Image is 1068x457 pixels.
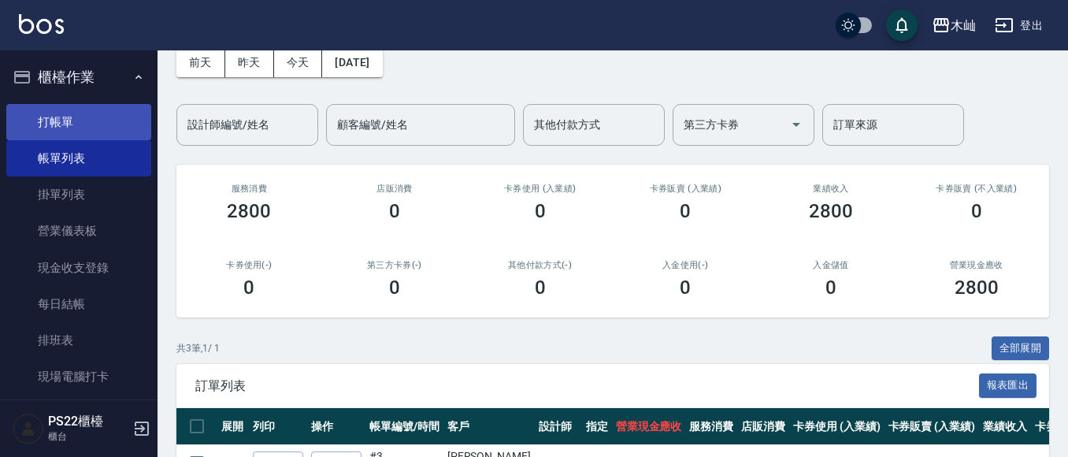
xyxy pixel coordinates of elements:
h3: 服務消費 [195,184,303,194]
th: 設計師 [535,408,582,445]
button: 櫃檯作業 [6,57,151,98]
th: 營業現金應收 [612,408,686,445]
img: Person [13,413,44,444]
h2: 卡券使用 (入業績) [486,184,594,194]
h3: 0 [389,277,400,299]
button: 全部展開 [992,336,1050,361]
a: 排班表 [6,322,151,359]
h2: 店販消費 [341,184,449,194]
h3: 0 [825,277,836,299]
a: 每日結帳 [6,286,151,322]
button: 前天 [176,48,225,77]
h3: 0 [389,200,400,222]
button: 今天 [274,48,323,77]
th: 操作 [307,408,365,445]
a: 現場電腦打卡 [6,359,151,395]
span: 訂單列表 [195,378,979,394]
th: 店販消費 [737,408,789,445]
h3: 2800 [227,200,271,222]
h2: 卡券販賣 (不入業績) [922,184,1030,194]
th: 客戶 [443,408,535,445]
h3: 0 [535,200,546,222]
h3: 0 [243,277,254,299]
button: Open [784,112,809,137]
th: 卡券販賣 (入業績) [884,408,980,445]
h2: 業績收入 [777,184,885,194]
h2: 卡券販賣 (入業績) [632,184,740,194]
h2: 入金使用(-) [632,260,740,270]
button: 登出 [988,11,1049,40]
h3: 2800 [955,277,999,299]
th: 業績收入 [979,408,1031,445]
button: 木屾 [925,9,982,42]
img: Logo [19,14,64,34]
th: 指定 [582,408,612,445]
button: save [886,9,918,41]
p: 共 3 筆, 1 / 1 [176,341,220,355]
h2: 入金儲值 [777,260,885,270]
a: 帳單列表 [6,140,151,176]
th: 展開 [217,408,249,445]
h3: 0 [680,277,691,299]
p: 櫃台 [48,429,128,444]
div: 木屾 [951,16,976,35]
th: 卡券使用 (入業績) [789,408,884,445]
button: [DATE] [322,48,382,77]
h3: 0 [971,200,982,222]
a: 營業儀表板 [6,213,151,249]
a: 現金收支登錄 [6,250,151,286]
button: 報表匯出 [979,373,1037,398]
h2: 營業現金應收 [922,260,1030,270]
th: 帳單編號/時間 [365,408,443,445]
a: 打帳單 [6,104,151,140]
h2: 卡券使用(-) [195,260,303,270]
button: 昨天 [225,48,274,77]
a: 掛單列表 [6,176,151,213]
h3: 0 [680,200,691,222]
h2: 其他付款方式(-) [486,260,594,270]
h3: 2800 [809,200,853,222]
h5: PS22櫃檯 [48,414,128,429]
th: 列印 [249,408,307,445]
h3: 0 [535,277,546,299]
h2: 第三方卡券(-) [341,260,449,270]
th: 服務消費 [685,408,737,445]
a: 報表匯出 [979,377,1037,392]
